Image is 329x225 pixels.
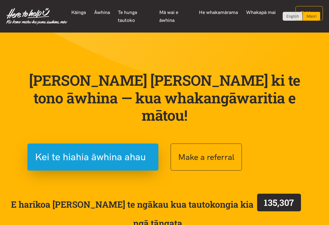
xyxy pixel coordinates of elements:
a: He whakamārama [195,6,242,19]
button: Takiuru [295,6,323,20]
span: Kei te hiahia āwhina ahau [35,149,146,165]
div: Language toggle [283,12,320,21]
a: 135,307 [253,192,305,216]
a: Whakapā mai [242,6,280,19]
a: Kāinga [67,6,90,19]
span: 135,307 [264,197,294,208]
p: [PERSON_NAME] [PERSON_NAME] ki te tono āwhina — kua whakangāwaritia e mātou! [24,71,305,124]
button: Kei te hiahia āwhina ahau [27,144,158,171]
img: Home [6,8,67,25]
a: Mā wai e āwhina [155,6,195,26]
button: Make a referral [171,144,242,171]
a: Te hunga tautoko [114,6,155,26]
a: Switch to English [283,12,302,21]
a: Āwhina [90,6,114,19]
